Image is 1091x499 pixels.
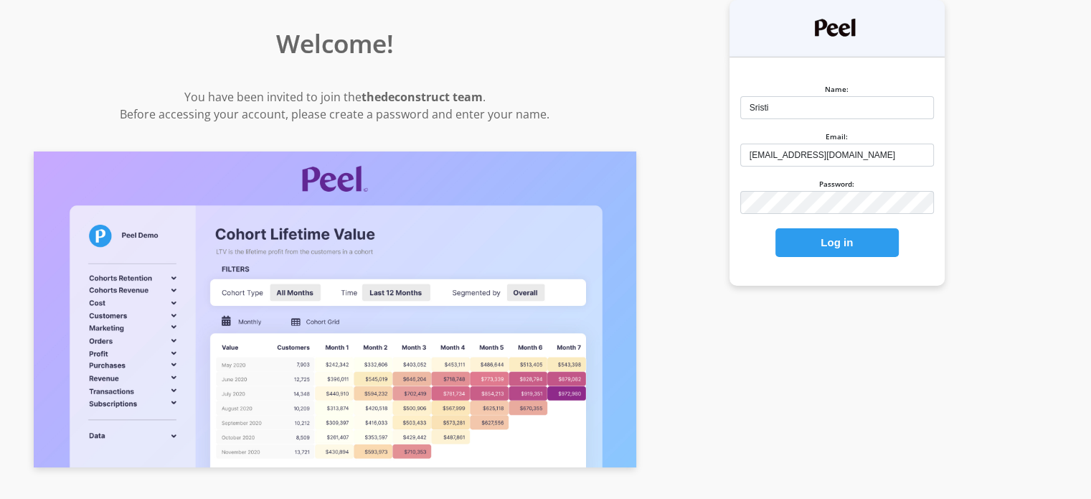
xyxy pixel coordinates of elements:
button: Log in [775,228,899,257]
strong: thedeconstruct team [362,89,483,105]
img: Peel [815,19,859,37]
input: Michael Bluth [740,96,934,119]
label: Email: [826,131,848,141]
p: You have been invited to join the . Before accessing your account, please create a password and e... [7,88,662,123]
label: Name: [825,84,849,94]
img: Screenshot of Peel [34,151,636,468]
label: Password: [819,179,854,189]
